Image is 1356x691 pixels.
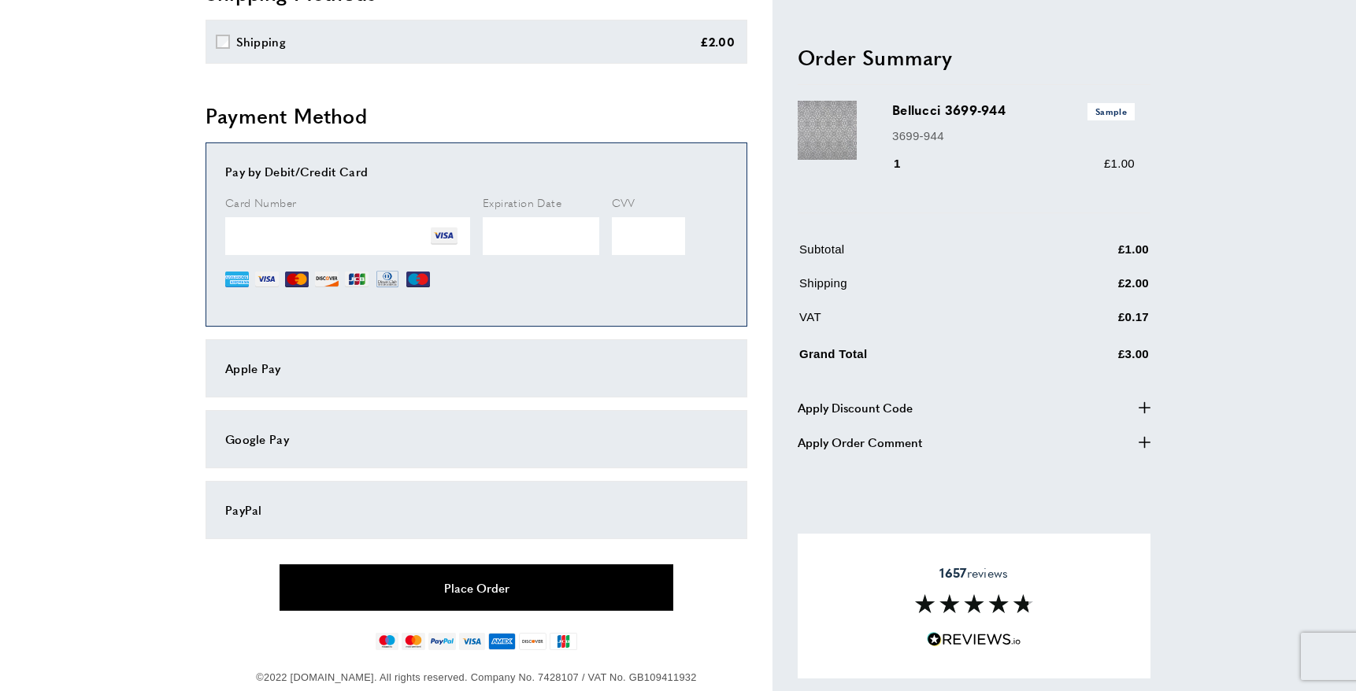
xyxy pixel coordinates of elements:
[236,32,286,51] div: Shipping
[612,194,635,210] span: CVV
[1087,103,1135,120] span: Sample
[798,42,1150,71] h2: Order Summary
[488,633,516,650] img: american-express
[428,633,456,650] img: paypal
[402,633,424,650] img: mastercard
[255,268,279,291] img: VI.png
[799,240,1039,271] td: Subtotal
[483,194,561,210] span: Expiration Date
[375,268,400,291] img: DN.png
[459,633,485,650] img: visa
[799,342,1039,375] td: Grand Total
[798,397,913,416] span: Apply Discount Code
[939,565,1008,581] span: reviews
[927,632,1021,647] img: Reviews.io 5 stars
[798,101,857,160] img: Bellucci 3699-944
[285,268,309,291] img: MC.png
[225,162,728,181] div: Pay by Debit/Credit Card
[1040,240,1149,271] td: £1.00
[376,633,398,650] img: maestro
[483,217,599,255] iframe: Secure Credit Card Frame - Expiration Date
[612,217,685,255] iframe: Secure Credit Card Frame - CVV
[225,268,249,291] img: AE.png
[431,223,458,249] img: VI.png
[256,671,696,683] span: ©2022 [DOMAIN_NAME]. All rights reserved. Company No. 7428107 / VAT No. GB109411932
[225,194,296,210] span: Card Number
[892,126,1135,145] p: 3699-944
[550,633,577,650] img: jcb
[519,633,546,650] img: discover
[892,154,923,173] div: 1
[225,430,728,449] div: Google Pay
[1040,342,1149,375] td: £3.00
[225,359,728,378] div: Apple Pay
[225,217,470,255] iframe: Secure Credit Card Frame - Credit Card Number
[406,268,430,291] img: MI.png
[798,432,922,451] span: Apply Order Comment
[1040,308,1149,338] td: £0.17
[345,268,369,291] img: JCB.png
[206,102,747,130] h2: Payment Method
[1104,157,1135,170] span: £1.00
[892,101,1135,120] h3: Bellucci 3699-944
[799,308,1039,338] td: VAT
[315,268,339,291] img: DI.png
[915,594,1033,613] img: Reviews section
[700,32,735,51] div: £2.00
[225,501,728,519] div: PayPal
[280,564,673,611] button: Place Order
[1040,274,1149,305] td: £2.00
[939,564,966,582] strong: 1657
[799,274,1039,305] td: Shipping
